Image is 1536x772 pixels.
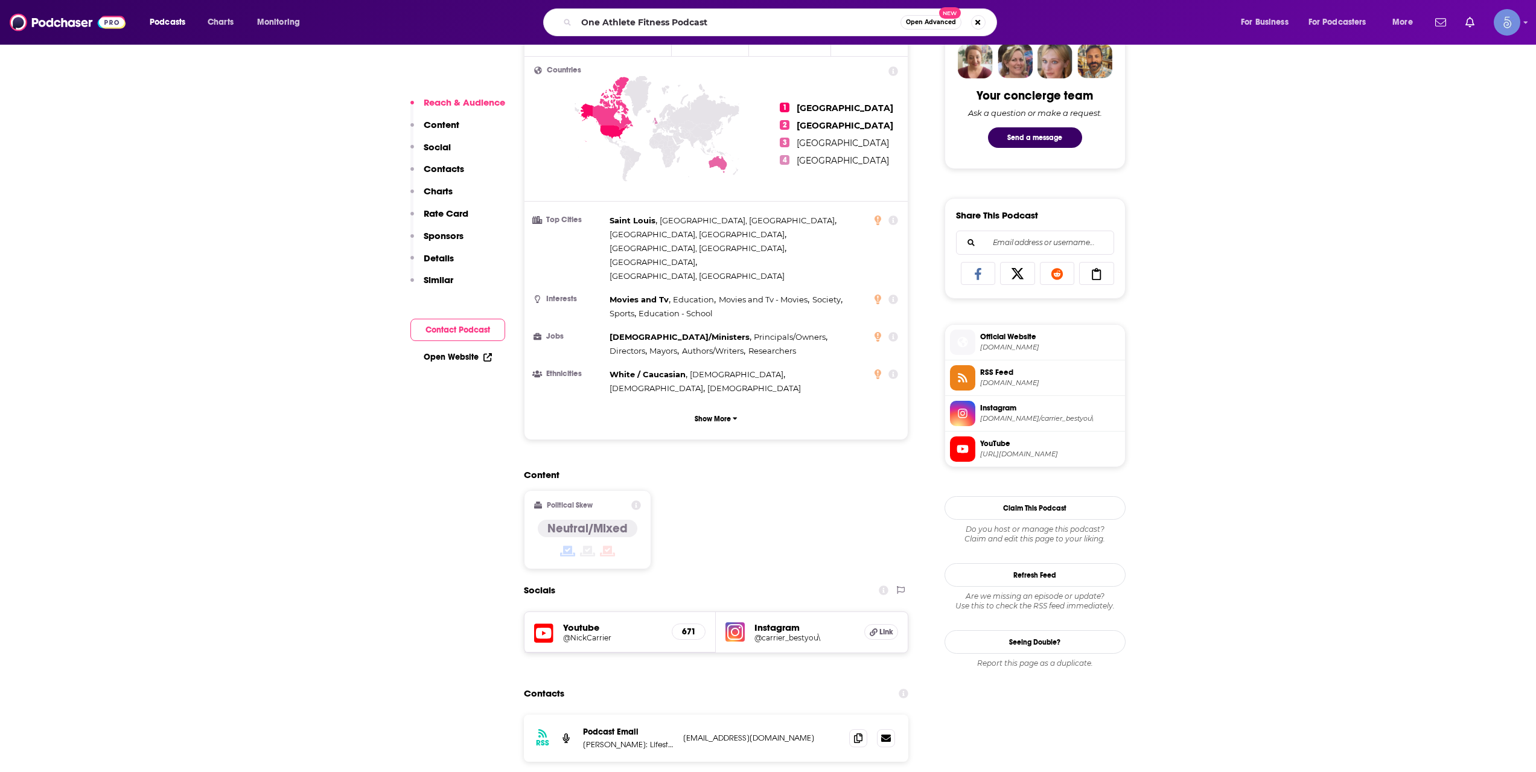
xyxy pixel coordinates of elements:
span: YouTube [980,438,1120,449]
span: instagram.com/carrier_bestyou\ [980,414,1120,423]
img: Podchaser - Follow, Share and Rate Podcasts [10,11,126,34]
img: iconImage [725,622,745,642]
p: Sponsors [424,230,464,241]
button: Content [410,119,459,141]
button: Claim This Podcast [945,496,1126,520]
input: Search podcasts, credits, & more... [576,13,900,32]
p: Similar [424,274,453,286]
span: RSS Feed [980,367,1120,378]
span: For Business [1241,14,1289,31]
a: Charts [200,13,241,32]
div: Ask a question or make a request. [968,108,1102,118]
button: Open AdvancedNew [900,15,961,30]
h4: Neutral/Mixed [547,521,628,536]
img: Jules Profile [1037,43,1072,78]
p: Show More [695,415,731,423]
a: Show notifications dropdown [1430,12,1451,33]
span: [GEOGRAPHIC_DATA] [610,257,695,267]
span: Sports [610,308,634,318]
span: [GEOGRAPHIC_DATA], [GEOGRAPHIC_DATA] [610,271,785,281]
p: Details [424,252,454,264]
span: , [610,228,786,241]
span: , [610,330,751,344]
button: Show More [534,407,899,430]
span: Movies and Tv - Movies [719,295,808,304]
span: Monitoring [257,14,300,31]
img: Sydney Profile [958,43,993,78]
span: , [673,293,716,307]
div: Search podcasts, credits, & more... [555,8,1009,36]
input: Email address or username... [966,231,1104,254]
a: Seeing Double? [945,630,1126,654]
button: Contact Podcast [410,319,505,341]
a: Official Website[DOMAIN_NAME] [950,330,1120,355]
img: Barbara Profile [998,43,1033,78]
span: , [610,381,705,395]
span: , [812,293,843,307]
button: Social [410,141,451,164]
span: [DEMOGRAPHIC_DATA]/Ministers [610,332,750,342]
span: , [610,307,636,321]
button: Charts [410,185,453,208]
a: @NickCarrier [563,633,663,642]
span: Principals/Owners [754,332,826,342]
h5: Youtube [563,622,663,633]
span: [GEOGRAPHIC_DATA] [797,155,889,166]
span: Instagram [980,403,1120,413]
span: Education [673,295,714,304]
span: 3 [780,138,789,147]
a: Share on Facebook [961,262,996,285]
span: [GEOGRAPHIC_DATA], [GEOGRAPHIC_DATA] [610,243,785,253]
a: RSS Feed[DOMAIN_NAME] [950,365,1120,391]
h2: Political Skew [547,501,593,509]
span: feeds.redcircle.com [980,378,1120,388]
span: , [719,293,809,307]
span: , [610,255,697,269]
div: Claim and edit this page to your liking. [945,525,1126,544]
a: YouTube[URL][DOMAIN_NAME] [950,436,1120,462]
span: Education - School [639,308,713,318]
span: , [682,344,745,358]
button: Similar [410,274,453,296]
button: Contacts [410,163,464,185]
span: , [690,368,785,381]
button: open menu [1384,13,1428,32]
a: @carrier_bestyou\ [754,633,855,642]
span: Directors [610,346,645,356]
button: Refresh Feed [945,563,1126,587]
h3: Share This Podcast [956,209,1038,221]
span: [GEOGRAPHIC_DATA], [GEOGRAPHIC_DATA] [610,229,785,239]
span: Saint Louis [610,215,655,225]
span: [GEOGRAPHIC_DATA] [797,138,889,148]
span: Society [812,295,841,304]
span: , [754,330,827,344]
span: Logged in as Spiral5-G1 [1494,9,1520,36]
span: , [610,344,647,358]
div: Report this page as a duplicate. [945,659,1126,668]
a: Share on X/Twitter [1000,262,1035,285]
div: Search followers [956,231,1114,255]
button: open menu [249,13,316,32]
span: Movies and Tv [610,295,669,304]
p: Social [424,141,451,153]
p: [EMAIL_ADDRESS][DOMAIN_NAME] [683,733,840,743]
h3: Top Cities [534,216,605,224]
span: Researchers [748,346,796,356]
p: Reach & Audience [424,97,505,108]
span: , [610,293,671,307]
span: Do you host or manage this podcast? [945,525,1126,534]
span: [DEMOGRAPHIC_DATA] [610,383,703,393]
span: Open Advanced [906,19,956,25]
p: Charts [424,185,453,197]
span: redcircle.com [980,343,1120,352]
button: open menu [1232,13,1304,32]
span: 2 [780,120,789,130]
a: Show notifications dropdown [1461,12,1479,33]
h3: Interests [534,295,605,303]
div: Your concierge team [977,88,1093,103]
a: Link [864,624,898,640]
span: [GEOGRAPHIC_DATA] [797,103,893,113]
span: [GEOGRAPHIC_DATA] [797,120,893,131]
span: https://www.youtube.com/@NickCarrier [980,450,1120,459]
